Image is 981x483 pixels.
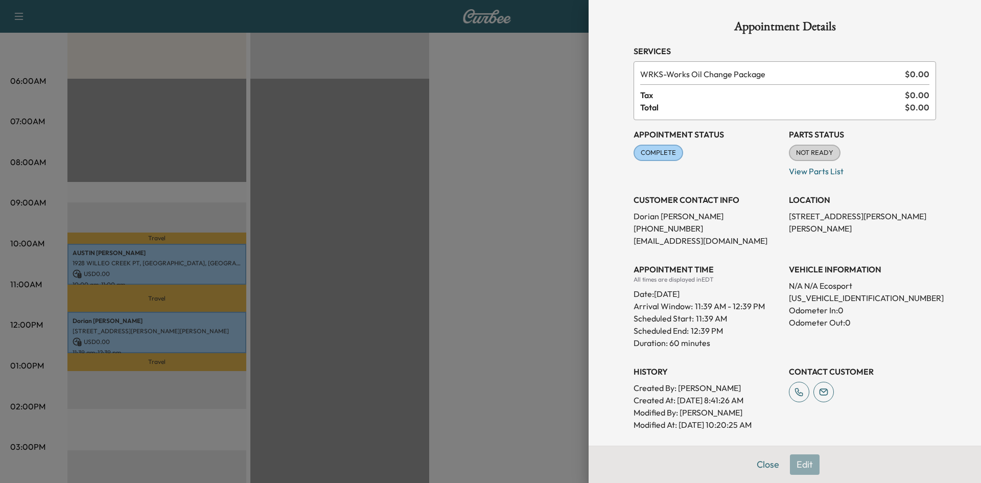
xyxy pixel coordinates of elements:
[634,312,694,325] p: Scheduled Start:
[634,210,781,222] p: Dorian [PERSON_NAME]
[789,210,936,235] p: [STREET_ADDRESS][PERSON_NAME][PERSON_NAME]
[640,101,905,113] span: Total
[789,304,936,316] p: Odometer In: 0
[905,101,929,113] span: $ 0.00
[634,45,936,57] h3: Services
[640,68,901,80] span: Works Oil Change Package
[789,194,936,206] h3: LOCATION
[634,300,781,312] p: Arrival Window:
[634,194,781,206] h3: CUSTOMER CONTACT INFO
[691,325,723,337] p: 12:39 PM
[634,419,781,431] p: Modified At : [DATE] 10:20:25 AM
[789,316,936,329] p: Odometer Out: 0
[789,292,936,304] p: [US_VEHICLE_IDENTIFICATION_NUMBER]
[695,300,765,312] span: 11:39 AM - 12:39 PM
[789,263,936,275] h3: VEHICLE INFORMATION
[634,337,781,349] p: Duration: 60 minutes
[634,275,781,284] div: All times are displayed in EDT
[634,406,781,419] p: Modified By : [PERSON_NAME]
[640,89,905,101] span: Tax
[789,161,936,177] p: View Parts List
[905,68,929,80] span: $ 0.00
[789,280,936,292] p: N/A N/A Ecosport
[634,382,781,394] p: Created By : [PERSON_NAME]
[790,148,839,158] span: NOT READY
[634,263,781,275] h3: APPOINTMENT TIME
[634,222,781,235] p: [PHONE_NUMBER]
[634,128,781,141] h3: Appointment Status
[634,284,781,300] div: Date: [DATE]
[634,394,781,406] p: Created At : [DATE] 8:41:26 AM
[905,89,929,101] span: $ 0.00
[634,365,781,378] h3: History
[789,128,936,141] h3: Parts Status
[750,454,786,475] button: Close
[634,235,781,247] p: [EMAIL_ADDRESS][DOMAIN_NAME]
[696,312,727,325] p: 11:39 AM
[789,365,936,378] h3: CONTACT CUSTOMER
[635,148,682,158] span: COMPLETE
[634,325,689,337] p: Scheduled End:
[634,20,936,37] h1: Appointment Details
